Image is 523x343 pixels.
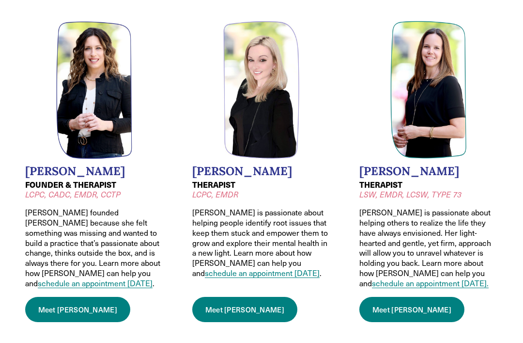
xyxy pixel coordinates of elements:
a: Meet [PERSON_NAME] [25,297,130,322]
em: LSW, EMDR, LCSW, TYPE 73 [359,189,461,199]
strong: FOUNDER & THERAPIST [25,179,116,190]
img: Headshot of Wendy Pawelski, LCPC, CADC, EMDR, CCTP. Wendy is a founder oft Ivy Lane Counseling [56,21,132,159]
a: schedule an appointment [DATE] [38,278,153,288]
a: Meet [PERSON_NAME] [192,297,297,322]
p: [PERSON_NAME] is passionate about helping others to realize the life they have always envisioned.... [359,208,498,288]
a: schedule an appointment [DATE] [205,268,320,278]
strong: THERAPIST [359,179,402,190]
p: [PERSON_NAME] founded [PERSON_NAME] because she felt something was missing and wanted to build a ... [25,208,164,288]
h2: [PERSON_NAME] [359,164,498,179]
img: Headshot of Jessica Wilkiel, LCPC, EMDR. Meghan is a therapist at Ivy Lane Counseling. [223,21,299,159]
a: schedule an appointment [DATE]. [372,278,489,288]
em: LCPC, CADC, EMDR, CCTP [25,189,121,199]
img: Headshot of Jodi Kautz, LSW, EMDR, TYPE 73, LCSW. Jodi is a therapist at Ivy Lane Counseling. [390,21,466,159]
p: [PERSON_NAME] is passionate about helping people identify root issues that keep them stuck and em... [192,208,331,278]
em: LCPC, EMDR [192,189,238,199]
h2: [PERSON_NAME] [25,164,164,179]
h2: [PERSON_NAME] [192,164,331,179]
strong: THERAPIST [192,179,235,190]
a: Meet [PERSON_NAME] [359,297,464,322]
